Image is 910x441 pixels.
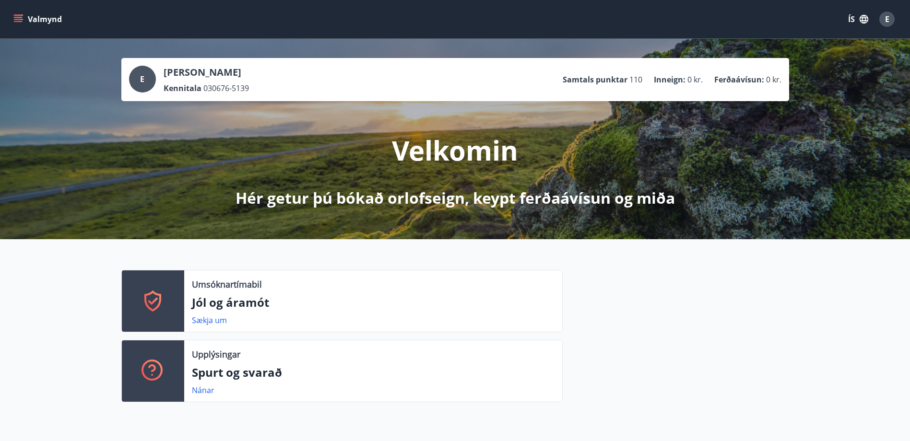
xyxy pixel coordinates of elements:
p: Hér getur þú bókað orlofseign, keypt ferðaávísun og miða [236,187,675,209]
p: Spurt og svarað [192,364,555,381]
p: Umsóknartímabil [192,278,262,290]
p: Ferðaávísun : [714,74,764,85]
span: 110 [629,74,642,85]
p: [PERSON_NAME] [164,66,249,79]
button: menu [12,11,66,28]
span: E [885,14,889,24]
p: Inneign : [654,74,685,85]
p: Kennitala [164,83,201,93]
button: E [875,8,898,31]
span: 0 kr. [687,74,703,85]
a: Sækja um [192,315,227,325]
p: Jól og áramót [192,294,555,311]
p: Upplýsingar [192,348,240,360]
p: Velkomin [392,132,518,168]
p: Samtals punktar [563,74,627,85]
span: 030676-5139 [203,83,249,93]
button: ÍS [843,11,874,28]
span: E [140,74,144,84]
span: 0 kr. [766,74,781,85]
a: Nánar [192,385,214,395]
